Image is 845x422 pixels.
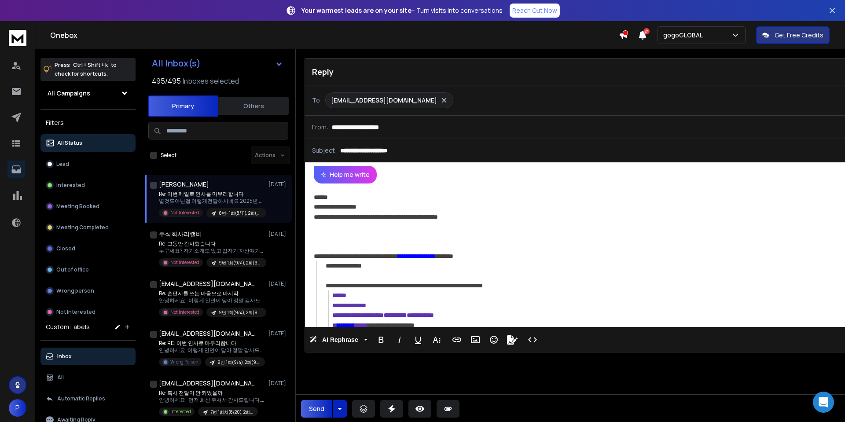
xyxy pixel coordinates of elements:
[159,191,265,198] p: Re: 이번 메일로 인사를 마무리합니다
[170,209,199,216] p: Not Interested
[9,399,26,417] button: P
[512,6,557,15] p: Reach Out Now
[301,400,332,418] button: Send
[57,353,72,360] p: Inbox
[524,331,541,349] button: Code View
[268,280,288,287] p: [DATE]
[170,359,198,365] p: Wrong Person
[40,390,136,407] button: Automatic Replies
[219,309,261,316] p: 9번 1회(9/4), 2회(9/6),3회(9/9)
[159,247,265,254] p: 누구세요? 자기소개도 없고 갑자기 자산얘기를
[391,331,408,349] button: Italic (Ctrl+I)
[312,66,334,78] p: Reply
[159,329,256,338] h1: [EMAIL_ADDRESS][DOMAIN_NAME]
[219,210,261,217] p: 6번- 1회(8/11), 2회(8/14), 3회(8/18)
[148,95,218,117] button: Primary
[410,331,426,349] button: Underline (Ctrl+U)
[152,76,181,86] span: 495 / 495
[50,30,619,40] h1: Onebox
[56,224,109,231] p: Meeting Completed
[170,408,191,415] p: Interested
[40,134,136,152] button: All Status
[56,161,69,168] p: Lead
[40,84,136,102] button: All Campaigns
[331,96,437,105] p: [EMAIL_ADDRESS][DOMAIN_NAME]
[301,6,411,15] strong: Your warmest leads are on your site
[9,30,26,46] img: logo
[775,31,823,40] p: Get Free Credits
[643,28,650,34] span: 24
[218,96,289,116] button: Others
[159,198,265,205] p: 별것도아닌걸 이렇게전달하시네요 2025년 9월 12일
[40,303,136,321] button: Not Interested
[152,59,201,68] h1: All Inbox(s)
[756,26,830,44] button: Get Free Credits
[55,61,117,78] p: Press to check for shortcuts.
[159,279,256,288] h1: [EMAIL_ADDRESS][DOMAIN_NAME]
[268,330,288,337] p: [DATE]
[159,230,202,239] h1: 주식회사리캘비
[219,260,261,266] p: 9번 1회(9/4), 2회(9/6),3회(9/9)
[57,374,64,381] p: All
[159,347,265,354] p: 안녕하세요. 이렇게 인연이 닿아 정말 감사드립니다. 무엇보다도
[159,180,209,189] h1: [PERSON_NAME]
[485,331,502,349] button: Emoticons
[161,152,176,159] label: Select
[159,389,265,396] p: Re: 혹시 전달이 안 되었을까
[268,231,288,238] p: [DATE]
[170,309,199,316] p: Not Interested
[40,155,136,173] button: Lead
[56,203,99,210] p: Meeting Booked
[57,139,82,147] p: All Status
[46,323,90,331] h3: Custom Labels
[428,331,445,349] button: More Text
[40,369,136,386] button: All
[48,89,90,98] h1: All Campaigns
[145,55,290,72] button: All Inbox(s)
[448,331,465,349] button: Insert Link (Ctrl+K)
[159,240,265,247] p: Re: 그동안 감사했습니다
[40,240,136,257] button: Closed
[72,60,109,70] span: Ctrl + Shift + k
[663,31,706,40] p: gogoGLOBAL
[320,336,360,344] span: AI Rephrase
[268,181,288,188] p: [DATE]
[813,392,834,413] div: Open Intercom Messenger
[268,380,288,387] p: [DATE]
[308,331,369,349] button: AI Rephrase
[467,331,484,349] button: Insert Image (Ctrl+P)
[40,117,136,129] h3: Filters
[40,198,136,215] button: Meeting Booked
[159,290,265,297] p: Re: 손편지를 쓰는 마음으로 마지막
[56,182,85,189] p: Interested
[57,395,105,402] p: Automatic Replies
[183,76,239,86] h3: Inboxes selected
[314,166,377,183] button: Help me write
[56,266,89,273] p: Out of office
[312,96,322,105] p: To:
[56,308,96,316] p: Not Interested
[40,348,136,365] button: Inbox
[301,6,503,15] p: – Turn visits into conversations
[217,359,260,366] p: 9번 1회(9/4), 2회(9/6),3회(9/9)
[40,176,136,194] button: Interested
[40,219,136,236] button: Meeting Completed
[159,297,265,304] p: 안녕하세요. 이렇게 인연이 닿아 정말 감사드립니다. 무엇보다도
[40,261,136,279] button: Out of office
[312,146,337,155] p: Subject:
[210,409,253,415] p: 7번 1회차(8/20), 2회차(8/24), 3회차(8/31)
[159,340,265,347] p: Re: RE: 이번 인사로 마무리합니다
[373,331,389,349] button: Bold (Ctrl+B)
[312,123,328,132] p: From:
[56,245,75,252] p: Closed
[170,259,199,266] p: Not Interested
[159,379,256,388] h1: [EMAIL_ADDRESS][DOMAIN_NAME]
[504,331,521,349] button: Signature
[159,396,265,404] p: 안녕하세요. 먼저 회신 주셔서 감사드립니다. 말씀 주신
[56,287,94,294] p: Wrong person
[510,4,560,18] a: Reach Out Now
[40,282,136,300] button: Wrong person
